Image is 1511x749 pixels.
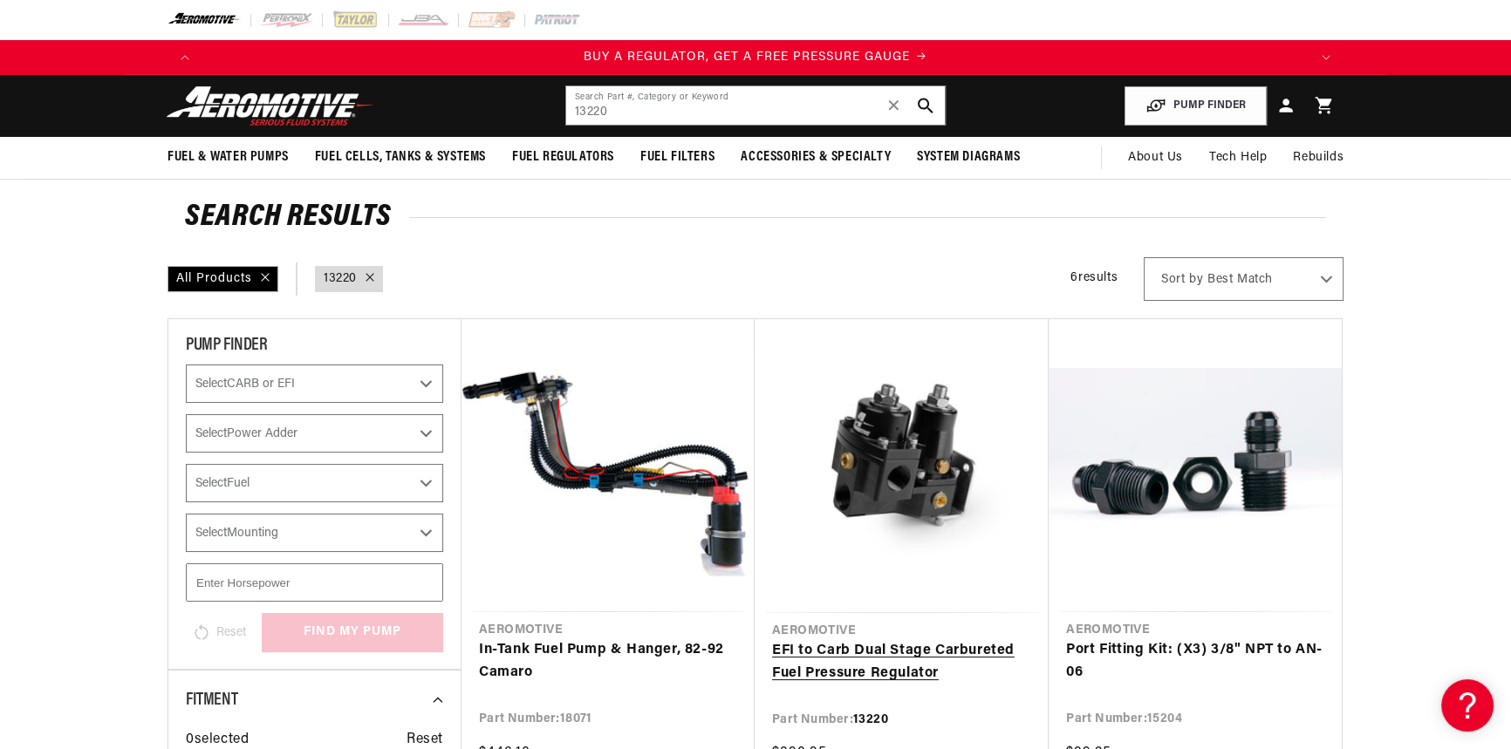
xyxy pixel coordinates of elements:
[584,51,910,64] span: BUY A REGULATOR, GET A FREE PRESSURE GAUGE
[186,337,268,354] span: PUMP FINDER
[324,269,357,289] a: 13220
[186,364,443,403] select: CARB or EFI
[1066,639,1324,684] a: Port Fitting Kit: (X3) 3/8" NPT to AN-06
[906,86,945,125] button: search button
[1309,40,1343,75] button: Translation missing: en.sections.announcements.next_announcement
[917,148,1020,167] span: System Diagrams
[640,148,714,167] span: Fuel Filters
[1293,148,1343,167] span: Rebuilds
[154,137,302,178] summary: Fuel & Water Pumps
[1196,137,1280,179] summary: Tech Help
[566,86,945,125] input: Search by Part Number, Category or Keyword
[161,85,379,126] img: Aeromotive
[1144,257,1343,301] select: Sort by
[904,137,1033,178] summary: System Diagrams
[886,92,902,119] span: ✕
[202,48,1309,67] a: BUY A REGULATOR, GET A FREE PRESSURE GAUGE
[186,514,443,552] select: Mounting
[186,691,237,709] span: Fitment
[168,266,278,292] div: All Products
[315,148,486,167] span: Fuel Cells, Tanks & Systems
[302,137,499,178] summary: Fuel Cells, Tanks & Systems
[168,148,289,167] span: Fuel & Water Pumps
[741,148,891,167] span: Accessories & Specialty
[124,40,1387,75] slideshow-component: Translation missing: en.sections.announcements.announcement_bar
[1125,86,1267,126] button: PUMP FINDER
[1161,271,1203,289] span: Sort by
[772,640,1031,684] a: EFI to Carb Dual Stage Carbureted Fuel Pressure Regulator
[1209,148,1267,167] span: Tech Help
[479,639,737,684] a: In-Tank Fuel Pump & Hanger, 82-92 Camaro
[1280,137,1357,179] summary: Rebuilds
[168,40,202,75] button: Translation missing: en.sections.announcements.previous_announcement
[627,137,728,178] summary: Fuel Filters
[1128,151,1183,164] span: About Us
[186,414,443,453] select: Power Adder
[185,204,1326,232] h2: Search Results
[186,563,443,602] input: Enter Horsepower
[1070,271,1118,284] span: 6 results
[202,48,1309,67] div: Announcement
[186,464,443,502] select: Fuel
[512,148,614,167] span: Fuel Regulators
[728,137,904,178] summary: Accessories & Specialty
[1115,137,1196,179] a: About Us
[499,137,627,178] summary: Fuel Regulators
[202,48,1309,67] div: 1 of 4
